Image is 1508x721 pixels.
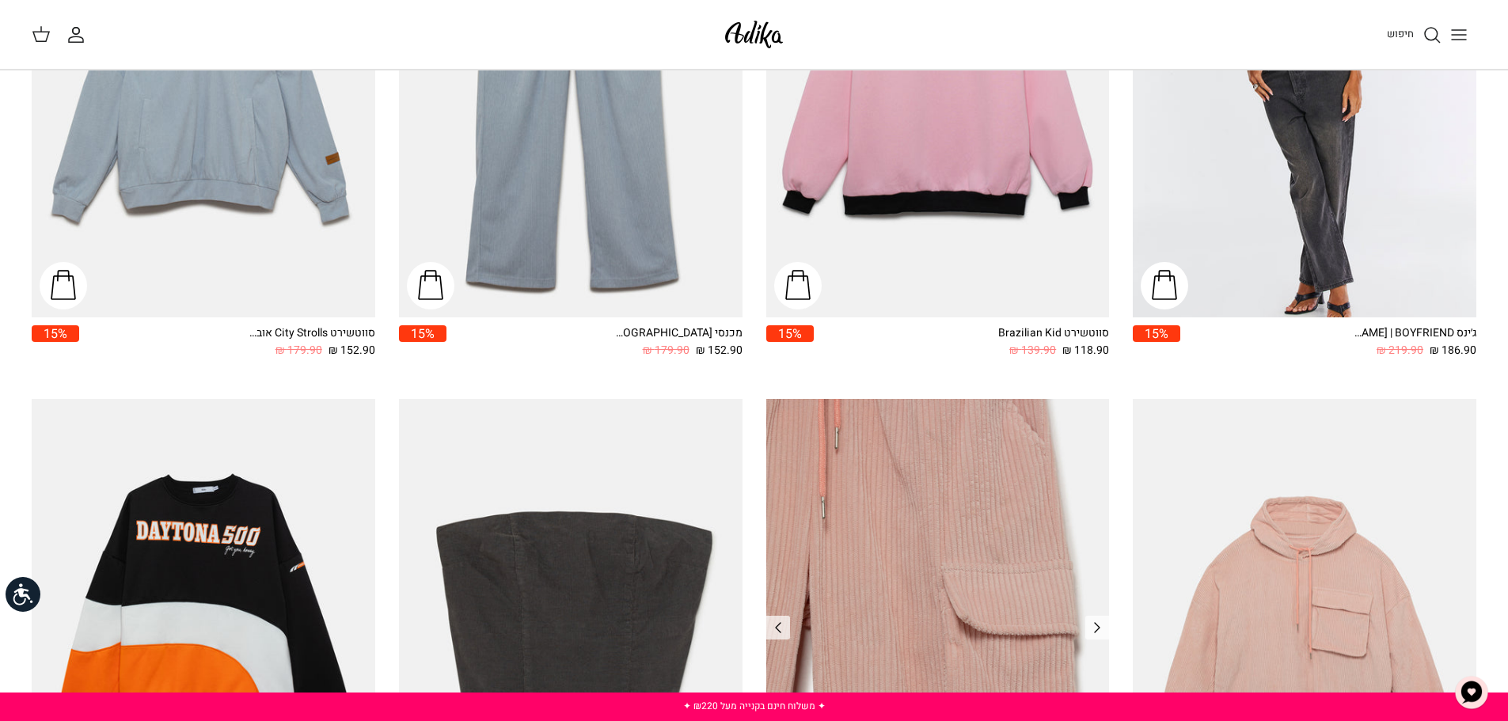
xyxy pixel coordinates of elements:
[643,342,689,359] span: 179.90 ₪
[32,325,79,359] a: 15%
[766,616,790,639] a: Previous
[1387,25,1442,44] a: חיפוש
[1350,325,1476,342] div: ג׳ינס All Or Nothing [PERSON_NAME] | BOYFRIEND
[1387,26,1414,41] span: חיפוש
[249,325,375,342] div: סווטשירט City Strolls אוברסייז
[1062,342,1109,359] span: 118.90 ₪
[1430,342,1476,359] span: 186.90 ₪
[1442,17,1476,52] button: Toggle menu
[766,325,814,359] a: 15%
[616,325,743,342] div: מכנסי [GEOGRAPHIC_DATA]
[275,342,322,359] span: 179.90 ₪
[720,16,788,53] img: Adika IL
[329,342,375,359] span: 152.90 ₪
[66,25,92,44] a: החשבון שלי
[32,325,79,342] span: 15%
[1085,616,1109,639] a: Previous
[766,325,814,342] span: 15%
[79,325,375,359] a: סווטשירט City Strolls אוברסייז 152.90 ₪ 179.90 ₪
[1009,342,1056,359] span: 139.90 ₪
[1180,325,1476,359] a: ג׳ינס All Or Nothing [PERSON_NAME] | BOYFRIEND 186.90 ₪ 219.90 ₪
[982,325,1109,342] div: סווטשירט Brazilian Kid
[446,325,743,359] a: מכנסי [GEOGRAPHIC_DATA] 152.90 ₪ 179.90 ₪
[1133,325,1180,342] span: 15%
[1377,342,1423,359] span: 219.90 ₪
[399,325,446,359] a: 15%
[1133,325,1180,359] a: 15%
[814,325,1110,359] a: סווטשירט Brazilian Kid 118.90 ₪ 139.90 ₪
[683,699,826,713] a: ✦ משלוח חינם בקנייה מעל ₪220 ✦
[696,342,743,359] span: 152.90 ₪
[1448,669,1495,716] button: צ'אט
[399,325,446,342] span: 15%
